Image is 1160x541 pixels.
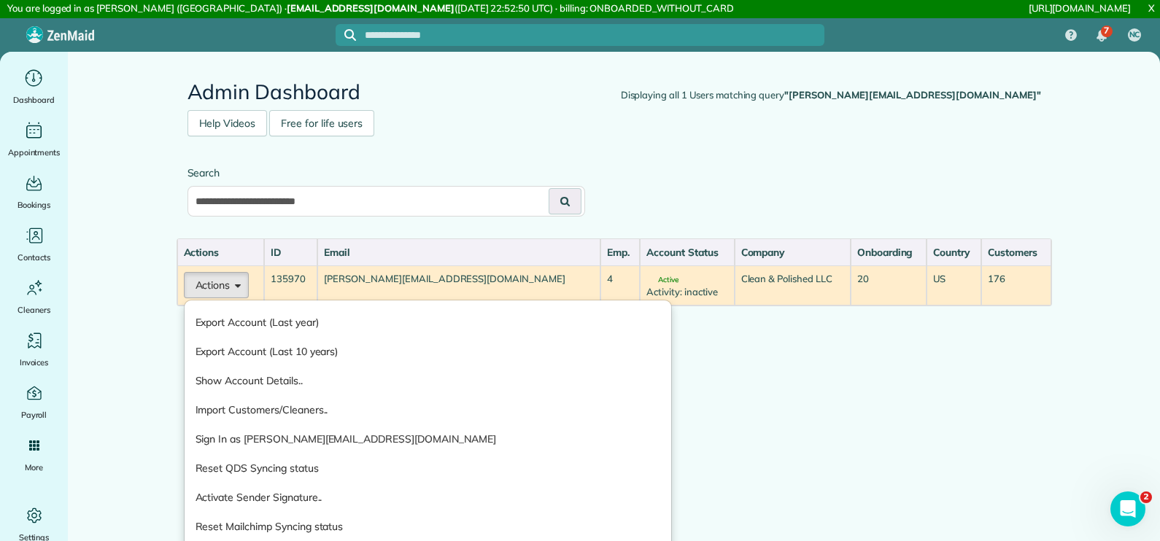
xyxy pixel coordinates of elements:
[185,454,672,483] a: Reset QDS Syncing status
[187,81,1041,104] h2: Admin Dashboard
[927,265,981,305] td: US
[1053,18,1160,52] nav: Main
[185,483,672,512] a: Activate Sender Signature..
[184,245,258,260] div: Actions
[344,29,356,41] svg: Focus search
[185,308,672,337] a: Export Account (Last year)
[287,2,455,14] strong: [EMAIL_ADDRESS][DOMAIN_NAME]
[185,366,672,395] a: Show Account Details..
[20,355,49,370] span: Invoices
[6,381,62,422] a: Payroll
[600,265,640,305] td: 4
[621,88,1041,103] div: Displaying all 1 Users matching query
[1110,491,1145,526] iframe: Intercom live chat
[264,265,317,305] td: 135970
[1129,29,1140,41] span: NC
[317,265,600,305] td: [PERSON_NAME][EMAIL_ADDRESS][DOMAIN_NAME]
[646,285,727,299] div: Activity: inactive
[185,395,672,424] a: Import Customers/Cleaners..
[185,337,672,366] a: Export Account (Last 10 years)
[6,276,62,317] a: Cleaners
[185,512,672,541] a: Reset Mailchimp Syncing status
[187,110,268,136] a: Help Videos
[18,198,51,212] span: Bookings
[857,245,920,260] div: Onboarding
[187,166,585,180] label: Search
[741,245,844,260] div: Company
[851,265,927,305] td: 20
[646,276,678,284] span: Active
[336,29,356,41] button: Focus search
[18,303,50,317] span: Cleaners
[1140,491,1152,503] span: 2
[6,329,62,370] a: Invoices
[184,272,250,298] button: Actions
[933,245,975,260] div: Country
[1086,20,1117,52] div: 7 unread notifications
[269,110,374,136] a: Free for life users
[607,245,633,260] div: Emp.
[646,245,727,260] div: Account Status
[6,171,62,212] a: Bookings
[784,89,1040,101] strong: "[PERSON_NAME][EMAIL_ADDRESS][DOMAIN_NAME]"
[324,245,593,260] div: Email
[6,66,62,107] a: Dashboard
[271,245,311,260] div: ID
[981,265,1051,305] td: 176
[6,224,62,265] a: Contacts
[25,460,43,475] span: More
[8,145,61,160] span: Appointments
[13,93,55,107] span: Dashboard
[988,245,1044,260] div: Customers
[185,424,672,454] a: Sign In as [PERSON_NAME][EMAIL_ADDRESS][DOMAIN_NAME]
[6,119,62,160] a: Appointments
[1104,25,1109,36] span: 7
[21,408,47,422] span: Payroll
[18,250,50,265] span: Contacts
[735,265,851,305] td: Clean & Polished LLC
[1029,2,1131,14] a: [URL][DOMAIN_NAME]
